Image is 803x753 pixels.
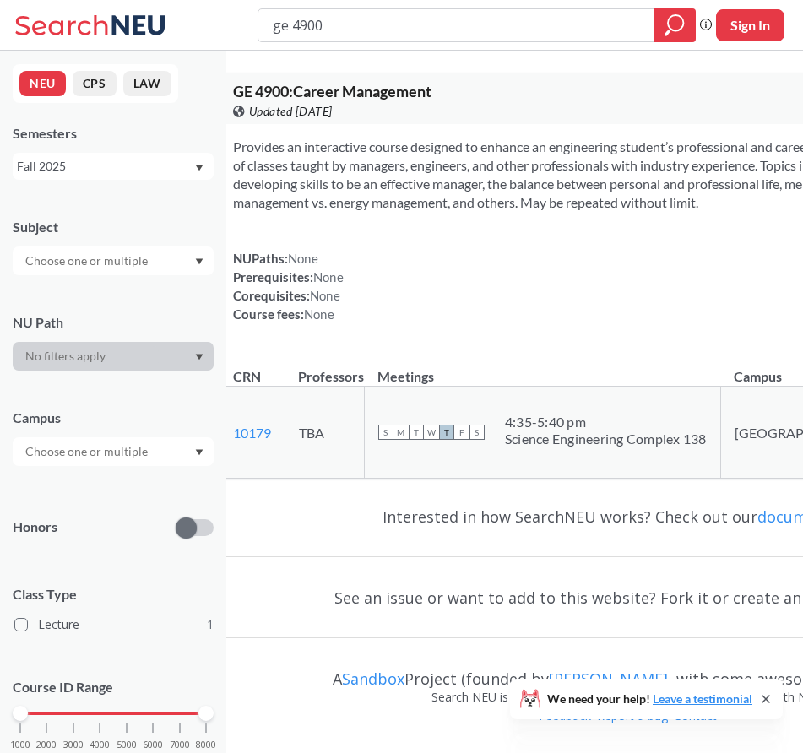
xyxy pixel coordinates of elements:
[233,82,431,100] span: GE 4900 : Career Management
[13,246,214,275] div: Dropdown arrow
[364,350,720,387] th: Meetings
[36,740,57,750] span: 2000
[313,269,344,284] span: None
[17,157,193,176] div: Fall 2025
[14,614,214,636] label: Lecture
[13,585,214,604] span: Class Type
[13,124,214,143] div: Semesters
[143,740,163,750] span: 6000
[233,367,261,386] div: CRN
[271,11,642,40] input: Class, professor, course number, "phrase"
[90,740,110,750] span: 4000
[13,437,214,466] div: Dropdown arrow
[454,425,469,440] span: F
[195,354,203,360] svg: Dropdown arrow
[304,306,334,322] span: None
[288,251,318,266] span: None
[233,425,271,441] a: 10179
[342,669,404,689] a: Sandbox
[195,165,203,171] svg: Dropdown arrow
[13,218,214,236] div: Subject
[207,615,214,634] span: 1
[195,258,203,265] svg: Dropdown arrow
[469,425,485,440] span: S
[654,8,696,42] div: magnifying glass
[505,431,707,447] div: Science Engineering Complex 138
[13,409,214,427] div: Campus
[19,71,66,96] button: NEU
[13,313,214,332] div: NU Path
[439,425,454,440] span: T
[13,153,214,180] div: Fall 2025Dropdown arrow
[285,387,364,479] td: TBA
[196,740,216,750] span: 8000
[117,740,137,750] span: 5000
[13,678,214,697] p: Course ID Range
[424,425,439,440] span: W
[716,9,784,41] button: Sign In
[310,288,340,303] span: None
[17,442,159,462] input: Choose one or multiple
[195,449,203,456] svg: Dropdown arrow
[17,251,159,271] input: Choose one or multiple
[10,740,30,750] span: 1000
[13,517,57,537] p: Honors
[63,740,84,750] span: 3000
[653,691,752,706] a: Leave a testimonial
[233,249,344,323] div: NUPaths: Prerequisites: Corequisites: Course fees:
[378,425,393,440] span: S
[505,414,707,431] div: 4:35 - 5:40 pm
[170,740,190,750] span: 7000
[393,425,409,440] span: M
[249,102,333,121] span: Updated [DATE]
[123,71,171,96] button: LAW
[547,693,752,705] span: We need your help!
[549,669,668,689] a: [PERSON_NAME]
[285,350,364,387] th: Professors
[73,71,117,96] button: CPS
[665,14,685,37] svg: magnifying glass
[13,342,214,371] div: Dropdown arrow
[409,425,424,440] span: T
